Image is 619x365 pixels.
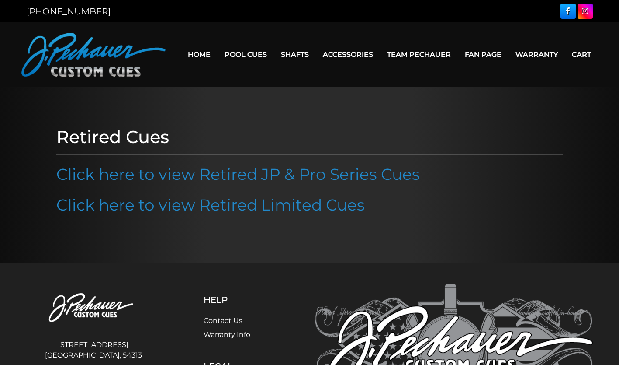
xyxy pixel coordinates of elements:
[204,295,271,305] h5: Help
[218,43,274,66] a: Pool Cues
[27,336,160,364] address: [STREET_ADDRESS] [GEOGRAPHIC_DATA], 54313
[181,43,218,66] a: Home
[204,330,250,339] a: Warranty Info
[56,126,563,147] h1: Retired Cues
[21,33,166,77] img: Pechauer Custom Cues
[27,284,160,333] img: Pechauer Custom Cues
[56,195,365,214] a: Click here to view Retired Limited Cues
[204,316,242,325] a: Contact Us
[565,43,598,66] a: Cart
[508,43,565,66] a: Warranty
[56,165,420,184] a: Click here to view Retired JP & Pro Series Cues
[27,6,111,17] a: [PHONE_NUMBER]
[316,43,380,66] a: Accessories
[274,43,316,66] a: Shafts
[380,43,458,66] a: Team Pechauer
[458,43,508,66] a: Fan Page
